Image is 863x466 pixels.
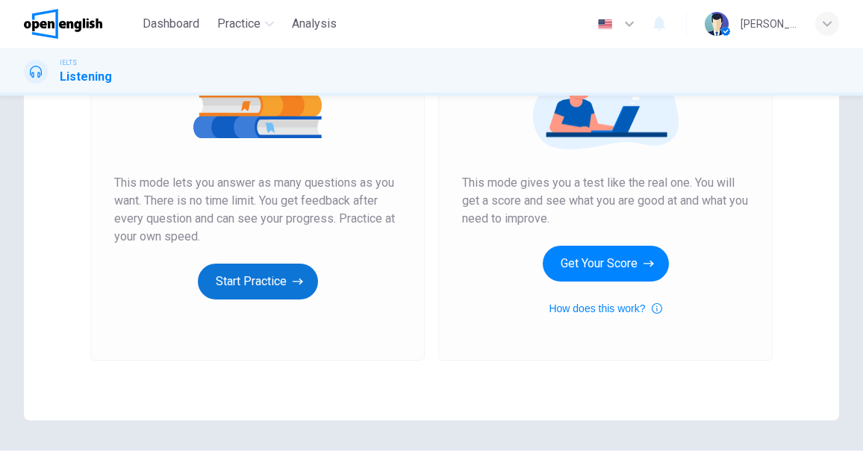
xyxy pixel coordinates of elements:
span: This mode gives you a test like the real one. You will get a score and see what you are good at a... [462,174,749,228]
div: [PERSON_NAME] [741,15,797,33]
span: IELTS [60,58,77,68]
a: OpenEnglish logo [24,9,137,39]
span: Analysis [292,15,337,33]
img: en [596,19,614,30]
button: How does this work? [549,299,661,317]
h1: Listening [60,68,112,86]
button: Start Practice [198,264,318,299]
img: Profile picture [705,12,729,36]
button: Dashboard [137,10,205,37]
span: This mode lets you answer as many questions as you want. There is no time limit. You get feedback... [114,174,401,246]
button: Practice [211,10,280,37]
span: Practice [217,15,261,33]
span: Dashboard [143,15,199,33]
img: OpenEnglish logo [24,9,102,39]
button: Get Your Score [543,246,669,282]
button: Analysis [286,10,343,37]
